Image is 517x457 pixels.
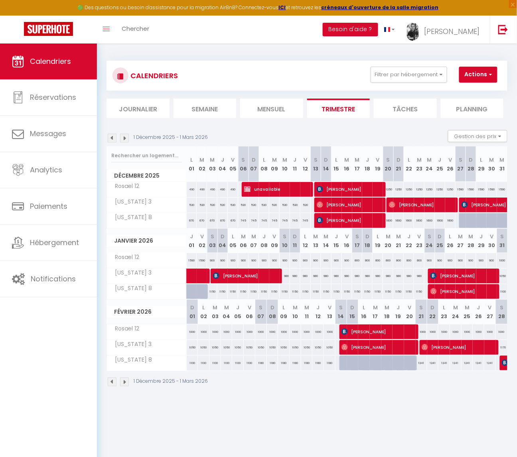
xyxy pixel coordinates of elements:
abbr: J [480,233,483,240]
abbr: J [438,156,442,164]
div: 1050 [497,269,507,283]
abbr: D [469,156,473,164]
div: 1600 [383,213,393,228]
abbr: J [335,233,338,240]
span: [US_STATE] 8 [108,213,154,222]
div: 900 [280,253,290,268]
button: Filtrer par hébergement [371,67,447,83]
span: [PERSON_NAME] [430,284,496,299]
div: 745 [238,213,249,228]
div: 800 [414,253,424,268]
th: 11 [290,146,300,182]
th: 25 [435,146,445,182]
th: 24 [424,229,435,253]
abbr: L [408,156,410,164]
span: Rosael 12 [108,182,142,191]
div: 980 [362,269,373,283]
th: 13 [311,146,321,182]
abbr: J [190,233,193,240]
abbr: V [418,233,421,240]
div: 800 [373,253,383,268]
div: 900 [342,253,352,268]
div: 1600 [445,213,456,228]
abbr: M [469,233,474,240]
span: [PERSON_NAME] [213,268,279,283]
li: Mensuel [240,99,303,118]
th: 08 [267,300,278,324]
div: 900 [332,253,342,268]
div: 1150 [404,284,414,299]
div: 1250 [383,182,393,197]
h3: CALENDRIERS [128,67,178,85]
th: 14 [321,229,332,253]
div: 900 [228,253,238,268]
th: 22 [404,229,414,253]
div: 980 [321,269,332,283]
span: [PERSON_NAME] [430,268,496,283]
div: 1100 [497,284,507,299]
abbr: S [314,156,318,164]
button: Actions [459,67,497,83]
div: 1150 [321,284,332,299]
th: 18 [362,229,373,253]
div: 1600 [393,213,404,228]
th: 21 [393,146,404,182]
div: 1150 [238,284,249,299]
div: 520 [228,198,238,212]
th: 16 [342,229,352,253]
span: unavailable [244,182,310,197]
div: 980 [332,269,342,283]
th: 06 [238,229,249,253]
span: Réservations [30,92,76,102]
th: 04 [217,146,228,182]
th: 20 [383,229,393,253]
div: 1150 [342,284,352,299]
div: 1250 [435,182,445,197]
abbr: V [448,156,452,164]
abbr: L [232,233,234,240]
th: 17 [352,146,363,182]
span: Janvier 2026 [107,235,186,247]
span: [US_STATE] 3 [108,269,154,277]
div: 1150 [352,284,363,299]
abbr: V [272,233,276,240]
div: 900 [249,253,259,268]
abbr: L [263,156,265,164]
th: 29 [476,146,487,182]
span: Messages [30,129,66,138]
div: 1150 [311,284,321,299]
th: 05 [228,229,238,253]
th: 19 [373,146,383,182]
span: Calendriers [30,56,71,66]
th: 20 [383,146,393,182]
div: 670 [197,213,207,228]
span: [PERSON_NAME] [317,213,383,228]
div: 670 [207,213,217,228]
span: Chercher [122,24,149,33]
th: 31 [497,229,507,253]
abbr: V [200,233,204,240]
iframe: Chat [483,421,511,451]
div: 1150 [228,284,238,299]
th: 12 [300,146,311,182]
div: 900 [300,253,311,268]
img: Super Booking [24,22,73,36]
div: 1150 [207,284,217,299]
div: 490 [207,182,217,197]
li: Semaine [174,99,237,118]
div: 1590 [187,253,197,268]
div: 900 [321,253,332,268]
th: 25 [435,229,445,253]
th: 10 [280,229,290,253]
div: 980 [393,269,404,283]
div: 900 [290,253,300,268]
div: 800 [352,253,363,268]
div: 745 [300,213,311,228]
abbr: D [365,233,369,240]
abbr: M [458,233,463,240]
th: 21 [393,229,404,253]
span: Paiements [30,201,67,211]
div: 520 [249,198,259,212]
span: [PERSON_NAME] [422,340,487,355]
div: 900 [311,253,321,268]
